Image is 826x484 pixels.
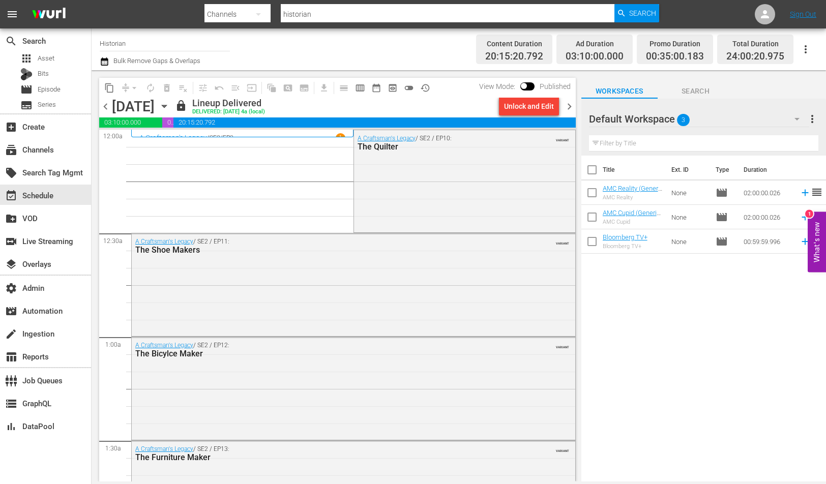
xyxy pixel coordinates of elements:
[135,342,517,358] div: / SE2 / EP12:
[603,194,663,201] div: AMC Reality
[358,135,523,152] div: / SE2 / EP10:
[603,219,663,225] div: AMC Cupid
[581,85,658,98] span: Workspaces
[535,82,576,90] span: Published
[5,144,17,156] span: Channels
[5,235,17,248] span: Live Streaming
[603,233,647,241] a: Bloomberg TV+
[5,190,17,202] span: Schedule
[135,238,517,255] div: / SE2 / EP11:
[603,156,665,184] th: Title
[173,117,575,128] span: 20:15:20.792
[474,82,520,90] span: View Mode:
[665,156,710,184] th: Ext. ID
[556,444,569,452] span: VARIANT
[646,37,704,51] div: Promo Duration
[296,80,312,96] span: Create Series Block
[142,80,159,96] span: Loop Content
[358,142,523,152] div: The Quilter
[740,229,795,254] td: 00:59:59.996
[223,134,233,141] p: EP9
[38,69,49,79] span: Bits
[401,80,417,96] span: 24 hours Lineup View is OFF
[159,80,175,96] span: Select an event to delete
[385,80,401,96] span: View Backup
[556,237,569,245] span: VARIANT
[135,342,193,349] a: A Craftsman's Legacy
[175,100,187,112] span: lock
[485,37,543,51] div: Content Duration
[355,83,365,93] span: calendar_view_week_outlined
[716,187,728,199] span: Episode
[716,211,728,223] span: Episode
[566,51,624,63] span: 03:10:00.000
[162,117,174,128] span: 00:35:00.183
[603,209,661,224] a: AMC Cupid (Generic EPG)
[6,8,18,20] span: menu
[485,51,543,63] span: 20:15:20.792
[806,113,818,125] span: more_vert
[806,107,818,131] button: more_vert
[710,156,737,184] th: Type
[368,80,385,96] span: Month Calendar View
[104,83,114,93] span: content_copy
[5,213,17,225] span: VOD
[135,238,193,245] a: A Craftsman's Legacy
[5,167,17,179] span: Search Tag Mgmt
[499,97,559,115] button: Unlock and Edit
[20,68,33,80] div: Bits
[740,180,795,205] td: 02:00:00.026
[312,78,332,98] span: Download as CSV
[99,100,112,113] span: chevron_left
[811,186,823,198] span: reorder
[5,282,17,294] span: Admin
[139,134,207,142] a: A Craftsman's Legacy
[38,84,61,95] span: Episode
[20,99,33,111] span: Series
[20,52,33,65] span: Asset
[629,4,656,22] span: Search
[726,37,784,51] div: Total Duration
[677,109,690,131] span: 3
[20,83,33,96] span: Episode
[211,80,227,96] span: Revert to Primary Episode
[99,117,162,128] span: 03:10:00.000
[566,37,624,51] div: Ad Duration
[339,134,342,141] p: 1
[520,82,527,89] span: Toggle to switch from Published to Draft view.
[658,85,734,98] span: Search
[210,134,223,141] p: SE2 /
[112,57,200,65] span: Bulk Remove Gaps & Overlaps
[805,210,813,218] div: 1
[417,80,433,96] span: View History
[227,80,244,96] span: Fill episodes with ad slates
[404,83,414,93] span: toggle_off
[175,80,191,96] span: Clear Lineup
[808,212,826,273] button: Open Feedback Widget
[5,121,17,133] span: Create
[800,187,811,198] svg: Add to Schedule
[352,80,368,96] span: Week Calendar View
[5,35,17,47] span: Search
[800,236,811,247] svg: Add to Schedule
[5,351,17,363] span: Reports
[135,445,193,452] a: A Craftsman's Legacy
[388,83,398,93] span: preview_outlined
[740,205,795,229] td: 02:00:00.026
[800,211,811,223] svg: Add to Schedule
[5,375,17,387] span: Job Queues
[667,180,712,205] td: None
[563,100,576,113] span: chevron_right
[332,78,352,98] span: Day Calendar View
[135,349,517,358] div: The Bicylce Maker
[260,78,280,98] span: Refresh All Search Blocks
[603,243,647,250] div: Bloomberg TV+
[191,78,211,98] span: Customize Events
[556,134,569,142] span: VARIANT
[589,105,809,133] div: Default Workspace
[811,210,823,223] span: reorder
[24,3,73,26] img: ans4CAIJ8jUAAAAAAAAAAAAAAAAAAAAAAAAgQb4GAAAAAAAAAAAAAAAAAAAAAAAAJMjXAAAAAAAAAAAAAAAAAAAAAAAAgAT5G...
[5,258,17,270] span: Overlays
[371,83,381,93] span: date_range_outlined
[5,305,17,317] span: Automation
